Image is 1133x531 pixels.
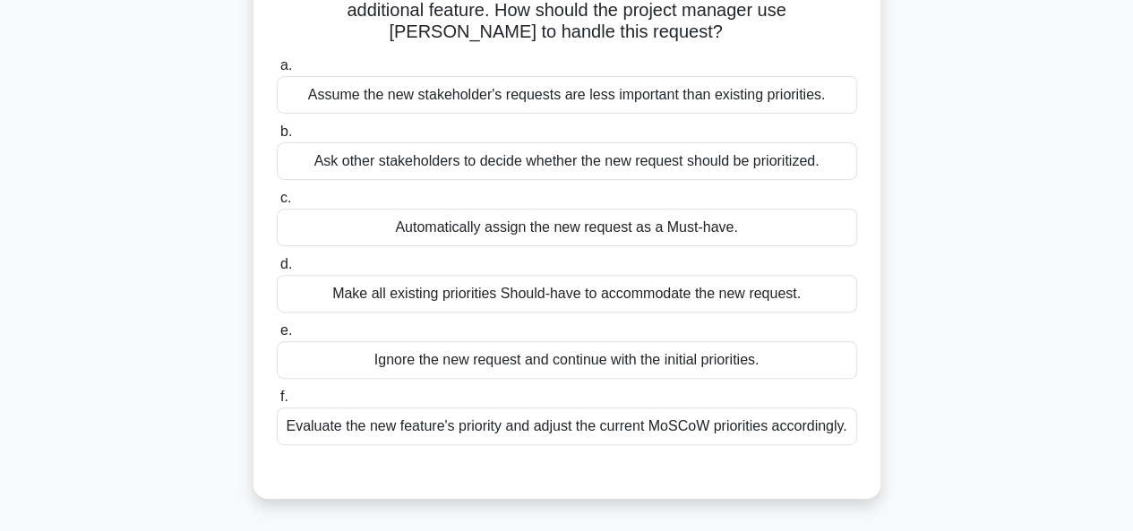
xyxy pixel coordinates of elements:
[280,322,292,338] span: e.
[280,190,291,205] span: c.
[280,57,292,73] span: a.
[280,389,288,404] span: f.
[277,142,857,180] div: Ask other stakeholders to decide whether the new request should be prioritized.
[277,341,857,379] div: Ignore the new request and continue with the initial priorities.
[277,275,857,313] div: Make all existing priorities Should-have to accommodate the new request.
[277,76,857,114] div: Assume the new stakeholder's requests are less important than existing priorities.
[280,124,292,139] span: b.
[277,209,857,246] div: Automatically assign the new request as a Must-have.
[277,407,857,445] div: Evaluate the new feature's priority and adjust the current MoSCoW priorities accordingly.
[280,256,292,271] span: d.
